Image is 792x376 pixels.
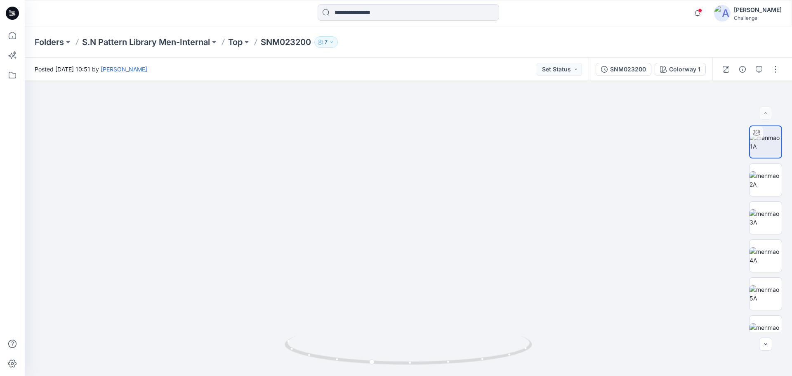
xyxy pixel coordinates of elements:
a: [PERSON_NAME] [101,66,147,73]
img: menmao 1A [750,133,781,151]
div: Challenge [734,15,782,21]
button: 7 [314,36,338,48]
div: Colorway 1 [669,65,700,74]
span: Posted [DATE] 10:51 by [35,65,147,73]
a: Top [228,36,243,48]
img: menmao2A [750,171,782,189]
a: S.N Pattern Library Men-Internal [82,36,210,48]
p: 7 [325,38,328,47]
img: menmao4A [750,247,782,265]
button: Colorway 1 [655,63,706,76]
div: SNM023200 [610,65,646,74]
img: avatar [714,5,731,21]
div: [PERSON_NAME] [734,5,782,15]
button: SNM023200 [596,63,651,76]
img: menmao3A [750,209,782,227]
button: Details [736,63,749,76]
a: Folders [35,36,64,48]
p: SNM023200 [261,36,311,48]
img: menmao5A [750,285,782,303]
img: menmao6A [750,323,782,341]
